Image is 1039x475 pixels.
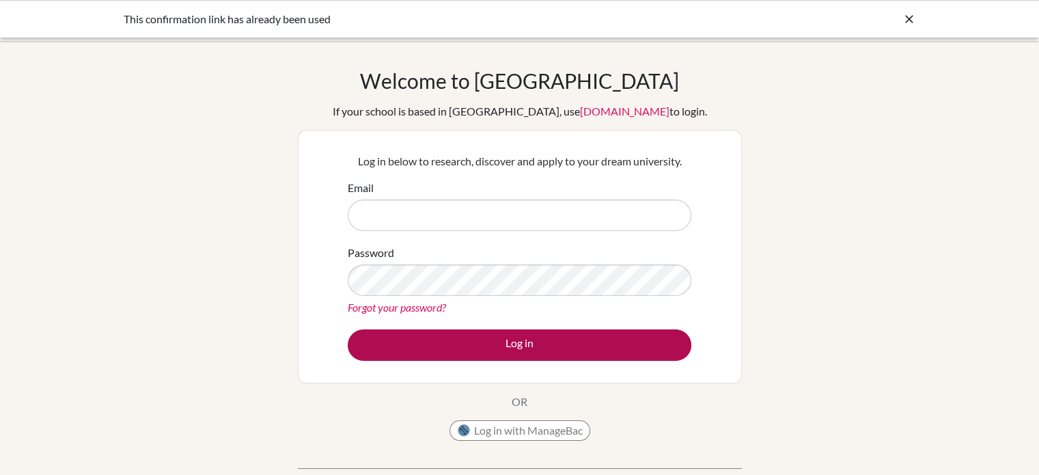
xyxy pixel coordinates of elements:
[348,153,691,169] p: Log in below to research, discover and apply to your dream university.
[348,180,374,196] label: Email
[124,11,711,27] div: This confirmation link has already been used
[348,245,394,261] label: Password
[360,68,679,93] h1: Welcome to [GEOGRAPHIC_DATA]
[512,394,527,410] p: OR
[449,420,590,441] button: Log in with ManageBac
[348,329,691,361] button: Log in
[348,301,446,314] a: Forgot your password?
[580,105,669,118] a: [DOMAIN_NAME]
[333,103,707,120] div: If your school is based in [GEOGRAPHIC_DATA], use to login.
